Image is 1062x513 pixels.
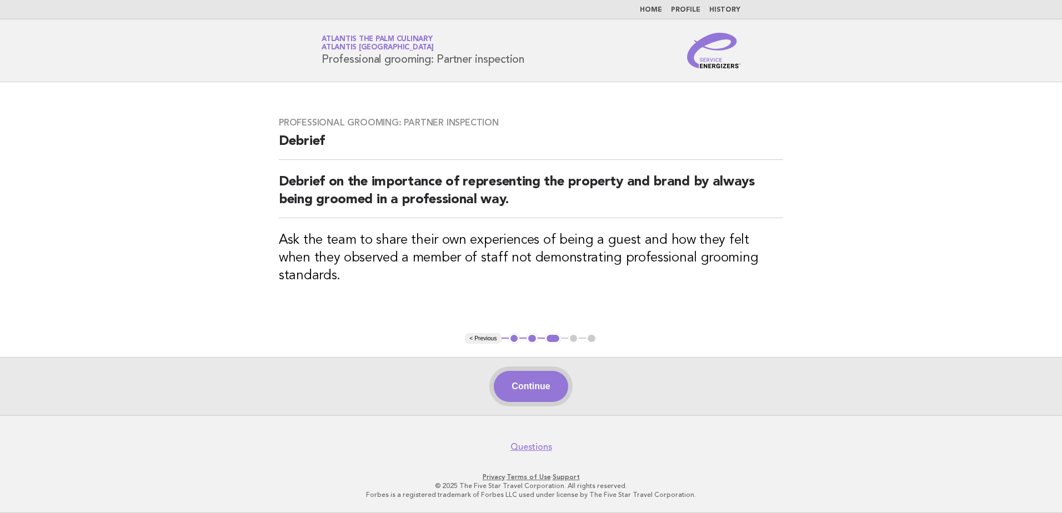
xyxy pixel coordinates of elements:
button: Continue [494,371,568,402]
button: 2 [527,333,538,344]
button: < Previous [465,333,501,344]
a: History [709,7,740,13]
h3: Professional grooming: Partner inspection [279,117,783,128]
p: © 2025 The Five Star Travel Corporation. All rights reserved. [191,481,871,490]
a: Profile [671,7,700,13]
h1: Professional grooming: Partner inspection [322,36,524,65]
img: Service Energizers [687,33,740,68]
a: Terms of Use [507,473,551,481]
a: Support [553,473,580,481]
a: Questions [510,441,552,452]
p: · · [191,472,871,481]
a: Privacy [483,473,505,481]
button: 3 [545,333,561,344]
a: Home [640,7,662,13]
h3: Ask the team to share their own experiences of being a guest and how they felt when they observed... [279,232,783,285]
a: Atlantis The Palm CulinaryAtlantis [GEOGRAPHIC_DATA] [322,36,434,51]
span: Atlantis [GEOGRAPHIC_DATA] [322,44,434,52]
h2: Debrief [279,133,783,160]
h2: Debrief on the importance of representing the property and brand by always being groomed in a pro... [279,173,783,218]
button: 1 [509,333,520,344]
p: Forbes is a registered trademark of Forbes LLC used under license by The Five Star Travel Corpora... [191,490,871,499]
